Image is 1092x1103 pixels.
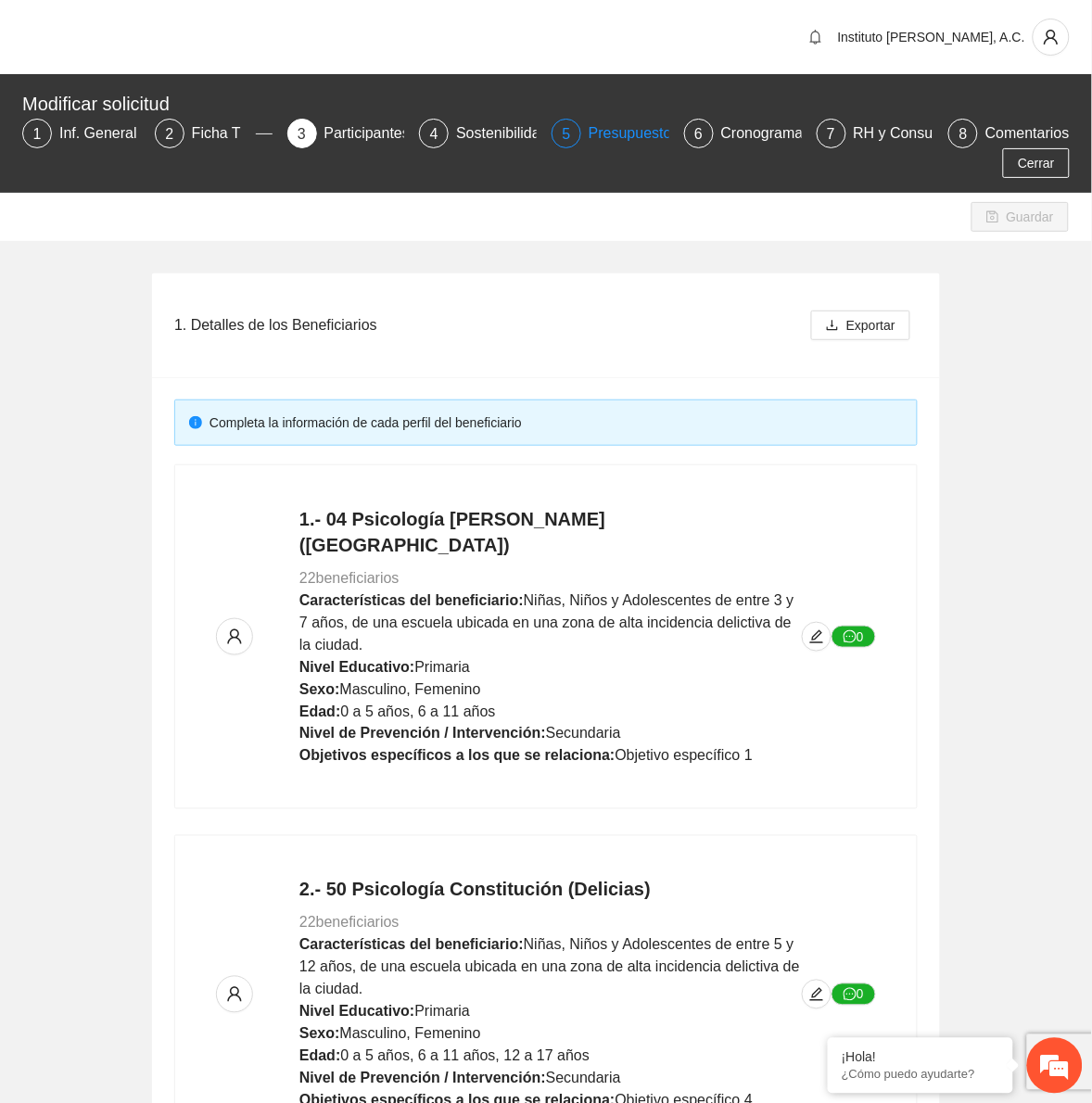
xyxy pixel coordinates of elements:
[299,726,546,742] strong: Nivel de Prevención / Intervención:
[842,1068,999,1082] p: ¿Cómo puedo ayudarte?
[192,119,256,148] div: Ficha T
[299,659,414,675] strong: Nivel Educativo:
[299,592,524,608] strong: Características del beneficiario:
[165,126,173,142] span: 2
[22,119,140,148] div: 1Inf. General
[1034,29,1069,45] span: user
[189,416,202,429] span: info-circle
[546,1071,621,1086] span: Secundaria
[414,1004,470,1020] span: Primaria
[9,506,353,571] textarea: Escriba su mensaje y pulse “Intro”
[694,126,703,142] span: 6
[721,119,819,148] div: Cronograma
[684,119,802,148] div: 6Cronograma
[430,126,438,142] span: 4
[299,915,400,931] span: 22 beneficiarios
[959,126,968,142] span: 8
[1033,19,1070,56] button: user
[616,748,754,764] span: Objetivo específico 1
[299,877,802,903] h4: 2.- 50 Psicología Constitución (Delicias)
[844,630,857,645] span: message
[803,987,831,1002] span: edit
[803,629,831,644] span: edit
[299,1026,340,1042] strong: Sexo:
[216,618,253,655] button: user
[552,119,669,148] div: 5Presupuesto
[817,119,934,148] div: 7RH y Consultores
[299,1071,546,1086] strong: Nivel de Prevención / Intervención:
[59,119,152,148] div: Inf. General
[832,626,876,648] button: message0
[340,1026,481,1042] span: Masculino, Femenino
[802,30,830,44] span: bell
[844,988,857,1003] span: message
[298,126,306,142] span: 3
[33,126,42,142] span: 1
[340,681,481,697] span: Masculino, Femenino
[971,202,1069,232] button: saveGuardar
[456,119,564,148] div: Sostenibilidad
[546,726,621,742] span: Secundaria
[108,247,256,435] span: Estamos en línea.
[985,119,1070,148] div: Comentarios
[155,119,273,148] div: 2Ficha T
[846,315,895,336] span: Exportar
[340,1048,590,1064] span: 0 a 5 años, 6 a 11 años, 12 a 17 años
[22,89,1059,119] div: Modificar solicitud
[854,119,984,148] div: RH y Consultores
[842,1050,999,1065] div: ¡Hola!
[217,986,252,1003] span: user
[414,659,470,675] span: Primaria
[324,119,425,148] div: Participantes
[826,319,839,334] span: download
[827,126,835,142] span: 7
[838,30,1025,44] span: Instituto [PERSON_NAME], A.C.
[832,983,876,1006] button: message0
[216,976,253,1013] button: user
[304,9,349,54] div: Minimizar ventana de chat en vivo
[299,937,524,953] strong: Características del beneficiario:
[1018,153,1055,173] span: Cerrar
[96,95,311,119] div: Chatee con nosotros ahora
[811,311,910,340] button: downloadExportar
[299,570,400,586] span: 22 beneficiarios
[801,22,831,52] button: bell
[299,748,616,764] strong: Objetivos específicos a los que se relaciona:
[1003,148,1070,178] button: Cerrar
[589,119,687,148] div: Presupuesto
[299,592,794,653] span: Niñas, Niños y Adolescentes de entre 3 y 7 años, de una escuela ubicada en una zona de alta incid...
[419,119,537,148] div: 4Sostenibilidad
[217,628,252,645] span: user
[299,937,800,997] span: Niñas, Niños y Adolescentes de entre 5 y 12 años, de una escuela ubicada en una zona de alta inci...
[802,980,832,1009] button: edit
[299,1048,340,1064] strong: Edad:
[210,412,903,433] div: Completa la información de cada perfil del beneficiario
[174,298,804,351] div: 1. Detalles de los Beneficiarios
[299,1004,414,1020] strong: Nivel Educativo:
[563,126,571,142] span: 5
[802,622,832,652] button: edit
[948,119,1070,148] div: 8Comentarios
[287,119,405,148] div: 3Participantes
[299,681,340,697] strong: Sexo:
[299,506,802,558] h4: 1.- 04 Psicología [PERSON_NAME] ([GEOGRAPHIC_DATA])
[340,704,495,719] span: 0 a 5 años, 6 a 11 años
[299,704,340,719] strong: Edad:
